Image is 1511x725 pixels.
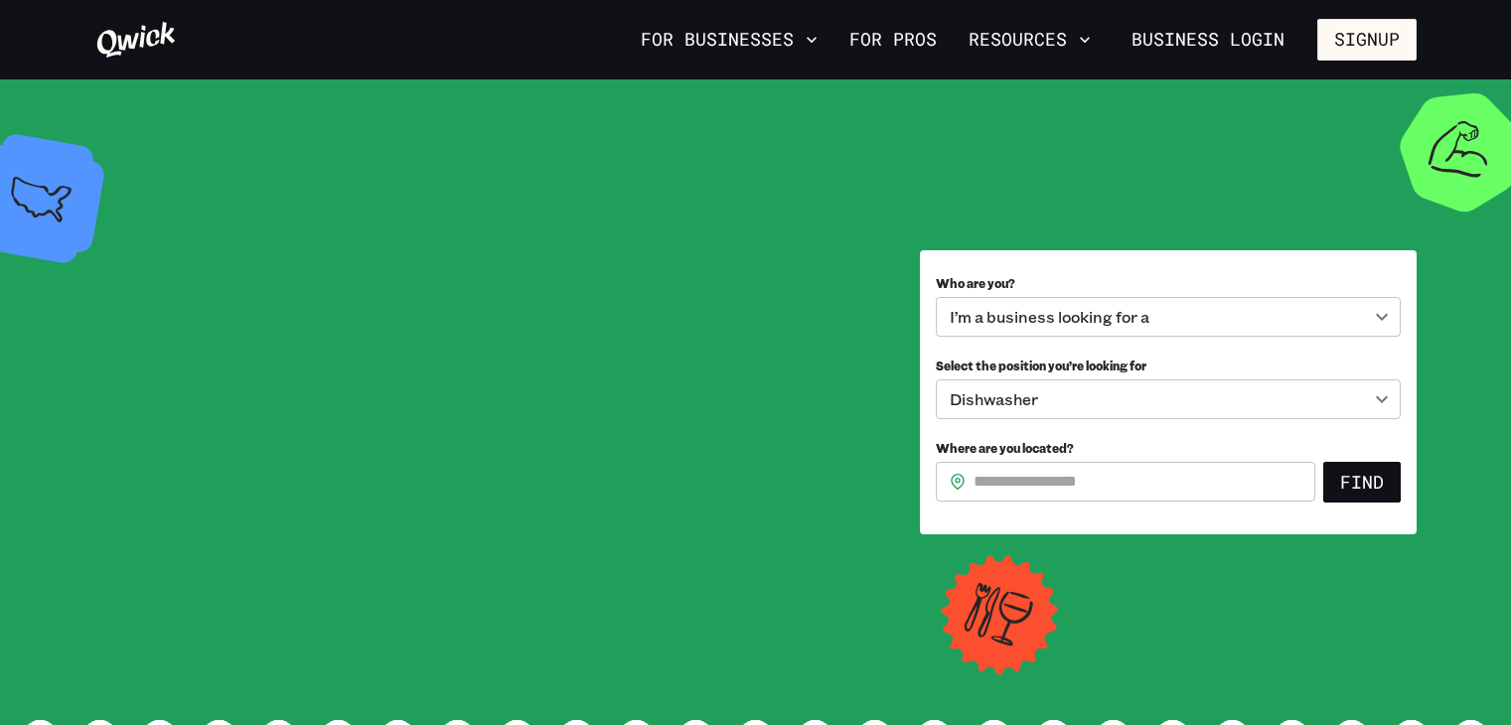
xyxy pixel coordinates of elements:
span: Where are you located? [936,440,1074,456]
span: Select the position you’re looking for [936,358,1146,373]
button: Find [1323,462,1401,504]
span: Who are you? [936,275,1015,291]
a: Business Login [1115,19,1301,61]
button: Signup [1317,19,1417,61]
a: For Pros [841,23,945,57]
button: Resources [961,23,1099,57]
button: For Businesses [633,23,826,57]
div: I’m a business looking for a [936,297,1401,337]
div: Dishwasher [936,379,1401,419]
